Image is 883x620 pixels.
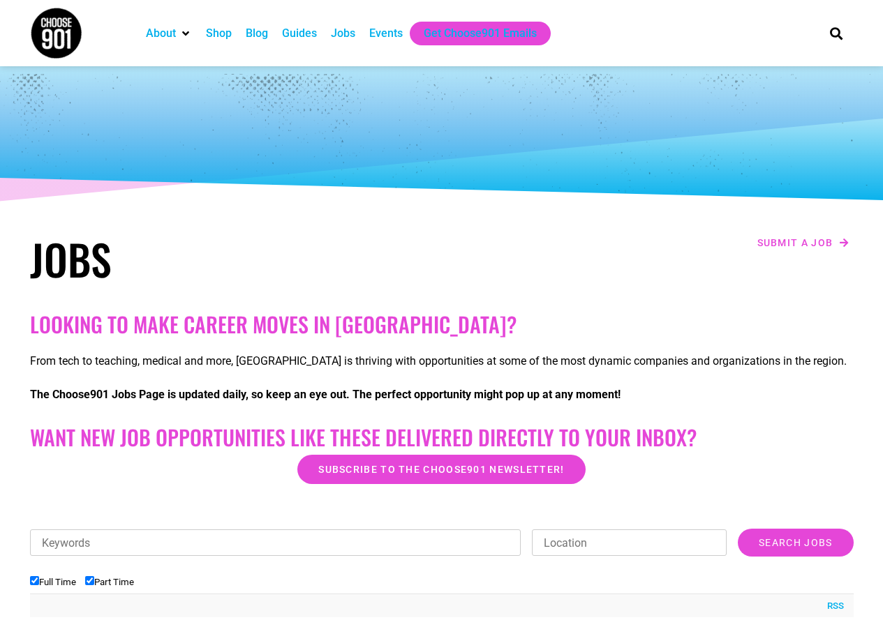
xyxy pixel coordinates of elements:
a: Guides [282,25,317,42]
div: About [139,22,199,45]
input: Part Time [85,576,94,585]
a: Jobs [331,25,355,42]
h1: Jobs [30,234,435,284]
span: Submit a job [757,238,833,248]
input: Keywords [30,529,521,556]
a: About [146,25,176,42]
a: Subscribe to the Choose901 newsletter! [297,455,585,484]
a: Events [369,25,403,42]
span: Subscribe to the Choose901 newsletter! [318,464,564,474]
a: Submit a job [753,234,854,252]
a: Get Choose901 Emails [424,25,537,42]
h2: Want New Job Opportunities like these Delivered Directly to your Inbox? [30,425,854,450]
input: Search Jobs [738,529,853,557]
a: RSS [820,599,844,613]
div: Search [824,22,847,45]
label: Part Time [85,577,134,587]
nav: Main nav [139,22,806,45]
p: From tech to teaching, medical and more, [GEOGRAPHIC_DATA] is thriving with opportunities at some... [30,353,854,370]
a: Blog [246,25,268,42]
label: Full Time [30,577,76,587]
strong: The Choose901 Jobs Page is updated daily, so keep an eye out. The perfect opportunity might pop u... [30,388,621,401]
a: Shop [206,25,232,42]
input: Location [532,529,727,556]
h2: Looking to make career moves in [GEOGRAPHIC_DATA]? [30,312,854,337]
input: Full Time [30,576,39,585]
